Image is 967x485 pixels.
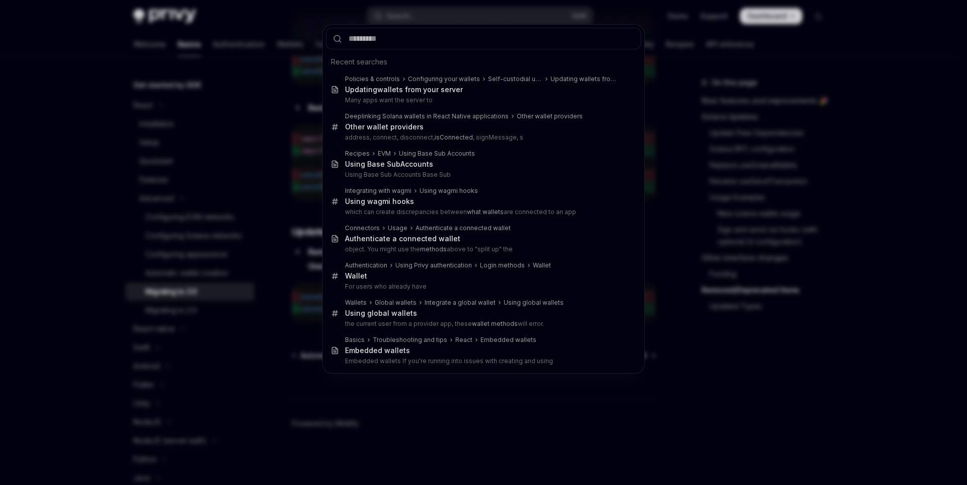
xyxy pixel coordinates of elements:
span: Recent searches [331,57,387,67]
div: Updating s from your server [345,85,463,94]
div: Authentication [345,261,387,269]
div: Basics [345,336,365,344]
div: React [455,336,472,344]
b: what wallets [467,208,504,216]
div: Connectors [345,224,380,232]
div: Using global wallets [345,309,417,318]
p: which can create discrepancies between are connected to an app [345,208,620,216]
div: Usage [388,224,407,232]
div: Using wagmi hooks [420,187,478,195]
div: Wallets [345,299,367,307]
div: Integrate a global wallet [425,299,496,307]
div: Integrating with wagmi [345,187,411,195]
b: Embedded wallet [345,346,406,355]
b: wallet methods [472,320,518,327]
div: Using Privy authentication [395,261,472,269]
div: Other wallet providers [345,122,424,131]
p: For users who already have [345,283,620,291]
div: Embedded wallets [480,336,536,344]
div: Updating wallets from your server [550,75,620,83]
div: Other wallet providers [517,112,583,120]
p: the current user from a provider app, these will error. [345,320,620,328]
div: Using Base Sub s [345,160,433,169]
div: Policies & controls [345,75,400,83]
b: methods [420,245,447,253]
div: Global wallets [375,299,417,307]
div: Self-custodial user wallets [488,75,542,83]
div: Authenticate a connected wallet [345,234,460,243]
b: Account [400,160,429,168]
div: Using wagmi hooks [345,197,414,206]
b: wallet [377,85,399,94]
p: Embedded wallets If you're running into issues with creating and using [345,357,620,365]
div: Deeplinking Solana wallets in React Native applications [345,112,509,120]
div: EVM [378,150,391,158]
p: address, connect, disconnect, , signMessage, s [345,133,620,142]
div: Wallet [533,261,551,269]
div: Troubleshooting and tips [373,336,447,344]
div: s [345,346,410,355]
div: Using Base Sub Accounts [399,150,475,158]
p: Many apps want the server to [345,96,620,104]
p: object. You might use the above to "split up" the [345,245,620,253]
p: Using Base Sub Accounts Base Sub [345,171,620,179]
div: Configuring your wallets [408,75,480,83]
b: Wallet [345,271,367,280]
div: Recipes [345,150,370,158]
div: Using global wallets [504,299,564,307]
div: Login methods [480,261,525,269]
b: isConnected [435,133,473,141]
div: Authenticate a connected wallet [416,224,511,232]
